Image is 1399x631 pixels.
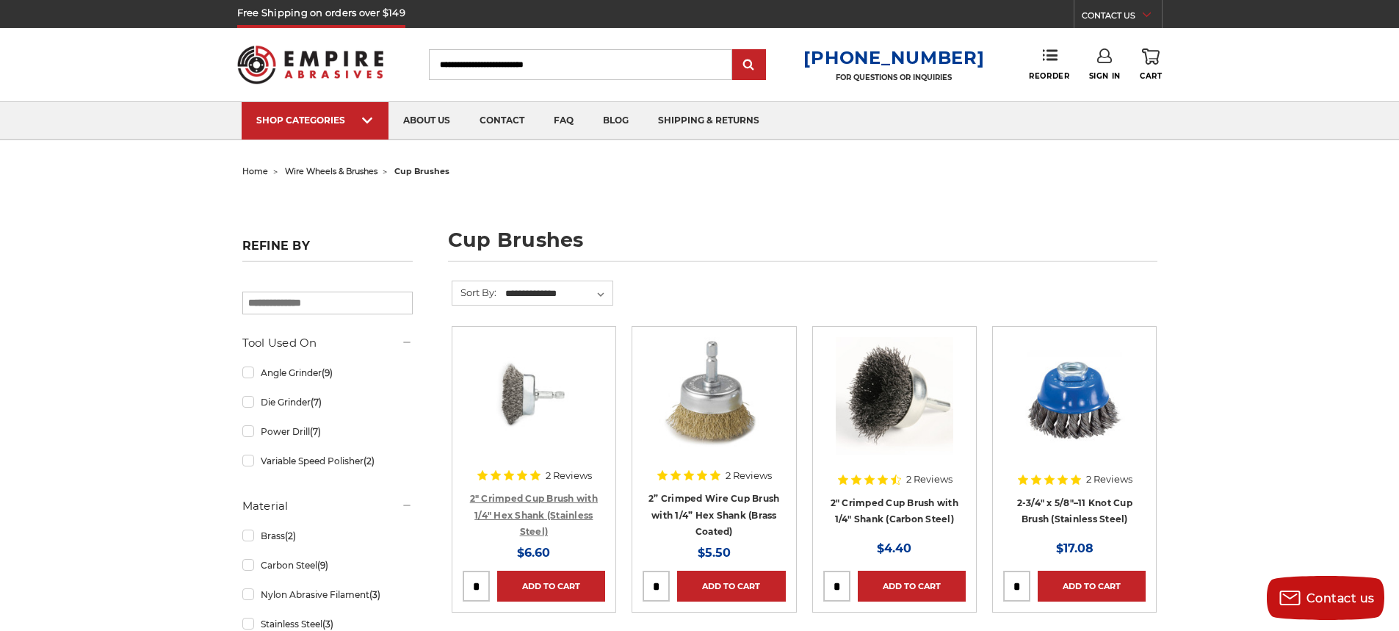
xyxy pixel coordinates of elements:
[1267,576,1384,620] button: Contact us
[242,582,413,607] a: Nylon Abrasive Filament
[242,389,413,415] a: Die Grinder
[1029,48,1069,80] a: Reorder
[1029,71,1069,81] span: Reorder
[242,166,268,176] a: home
[322,619,333,630] span: (3)
[256,115,374,126] div: SHOP CATEGORIES
[1089,71,1121,81] span: Sign In
[643,337,785,480] a: 2" brass crimped wire cup brush with 1/4" hex shank
[1038,571,1146,602] a: Add to Cart
[539,102,588,140] a: faq
[803,47,984,68] a: [PHONE_NUMBER]
[242,552,413,578] a: Carbon Steel
[698,546,731,560] span: $5.50
[1017,497,1132,525] a: 2-3/4″ x 5/8″–11 Knot Cup Brush (Stainless Steel)
[517,546,550,560] span: $6.60
[546,471,592,480] span: 2 Reviews
[242,239,413,262] h5: Refine by
[285,166,377,176] a: wire wheels & brushes
[242,360,413,386] a: Angle Grinder
[1140,48,1162,81] a: Cart
[237,36,384,93] img: Empire Abrasives
[463,337,605,480] a: 2" Crimped Cup Brush 193220B
[310,426,321,437] span: (7)
[588,102,643,140] a: blog
[242,334,413,352] h5: Tool Used On
[1003,337,1146,480] a: 2-3/4″ x 5/8″–11 Knot Cup Brush (Stainless Steel)
[242,523,413,549] a: Brass
[497,571,605,602] a: Add to Cart
[648,493,779,537] a: 2” Crimped Wire Cup Brush with 1/4” Hex Shank (Brass Coated)
[470,493,598,537] a: 2" Crimped Cup Brush with 1/4" Hex Shank (Stainless Steel)
[1140,71,1162,81] span: Cart
[643,102,774,140] a: shipping & returns
[394,166,449,176] span: cup brushes
[448,230,1157,262] h1: cup brushes
[836,337,953,455] img: Crimped Wire Cup Brush with Shank
[311,397,322,408] span: (7)
[317,560,328,571] span: (9)
[1306,591,1375,605] span: Contact us
[877,541,911,555] span: $4.40
[285,530,296,541] span: (2)
[452,281,496,303] label: Sort By:
[242,419,413,444] a: Power Drill
[823,337,966,480] a: Crimped Wire Cup Brush with Shank
[475,337,593,455] img: 2" Crimped Cup Brush 193220B
[388,102,465,140] a: about us
[465,102,539,140] a: contact
[734,51,764,80] input: Submit
[242,448,413,474] a: Variable Speed Polisher
[677,571,785,602] a: Add to Cart
[655,337,773,455] img: 2" brass crimped wire cup brush with 1/4" hex shank
[369,589,380,600] span: (3)
[364,455,375,466] span: (2)
[1016,337,1133,455] img: 2-3/4″ x 5/8″–11 Knot Cup Brush (Stainless Steel)
[906,475,952,484] span: 2 Reviews
[858,571,966,602] a: Add to Cart
[503,283,612,305] select: Sort By:
[726,471,772,480] span: 2 Reviews
[242,497,413,515] h5: Material
[1082,7,1162,28] a: CONTACT US
[322,367,333,378] span: (9)
[803,73,984,82] p: FOR QUESTIONS OR INQUIRIES
[1056,541,1093,555] span: $17.08
[1086,475,1132,484] span: 2 Reviews
[831,497,958,525] a: 2" Crimped Cup Brush with 1/4" Shank (Carbon Steel)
